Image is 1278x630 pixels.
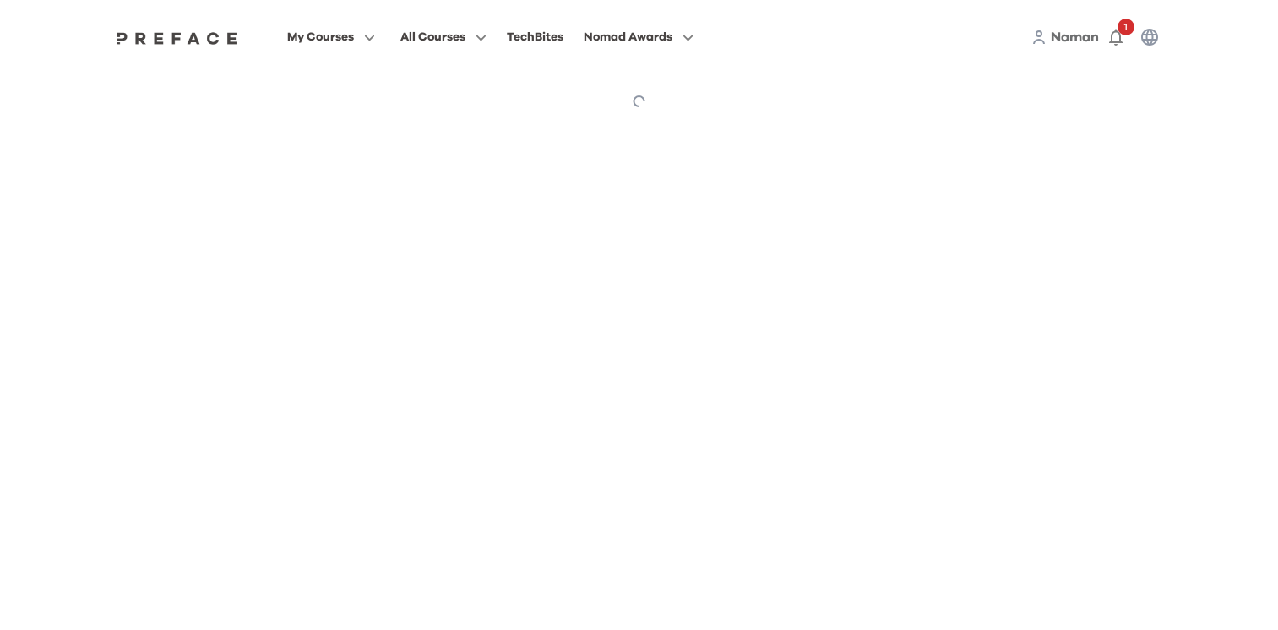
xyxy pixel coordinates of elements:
[1118,19,1134,35] span: 1
[1051,30,1099,44] span: Naman
[579,26,699,48] button: Nomad Awards
[287,27,354,47] span: My Courses
[282,26,380,48] button: My Courses
[395,26,492,48] button: All Courses
[1051,27,1099,47] a: Naman
[507,27,563,47] div: TechBites
[112,30,242,44] a: Preface Logo
[1099,20,1133,54] button: 1
[400,27,465,47] span: All Courses
[584,27,672,47] span: Nomad Awards
[112,31,242,45] img: Preface Logo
